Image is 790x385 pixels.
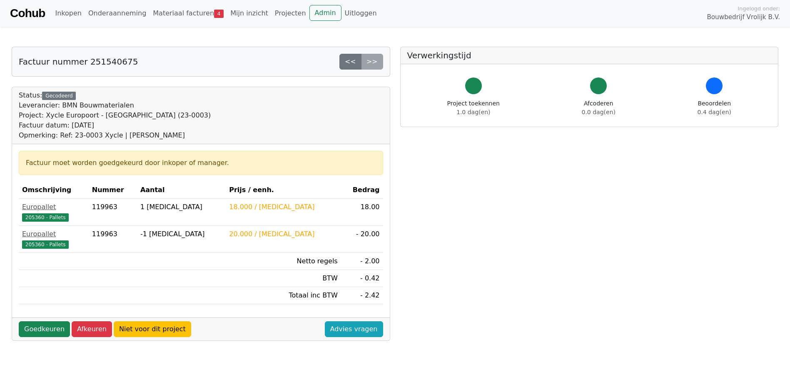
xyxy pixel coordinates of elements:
[140,202,222,212] div: 1 [MEDICAL_DATA]
[447,99,500,117] div: Project toekennen
[10,3,45,23] a: Cohub
[341,253,383,270] td: - 2.00
[309,5,341,21] a: Admin
[150,5,227,22] a: Materiaal facturen4
[226,182,341,199] th: Prijs / eenh.
[341,226,383,253] td: - 20.00
[339,54,361,70] a: <<
[226,253,341,270] td: Netto regels
[698,99,731,117] div: Beoordelen
[19,100,211,110] div: Leverancier: BMN Bouwmaterialen
[341,270,383,287] td: - 0.42
[229,229,337,239] div: 20.000 / [MEDICAL_DATA]
[19,120,211,130] div: Factuur datum: [DATE]
[42,92,76,100] div: Gecodeerd
[229,202,337,212] div: 18.000 / [MEDICAL_DATA]
[226,287,341,304] td: Totaal inc BTW
[19,182,89,199] th: Omschrijving
[214,10,224,18] span: 4
[19,321,70,337] a: Goedkeuren
[85,5,150,22] a: Onderaanneming
[407,50,772,60] h5: Verwerkingstijd
[137,182,226,199] th: Aantal
[22,240,69,249] span: 205360 - Pallets
[19,130,211,140] div: Opmerking: Ref: 23-0003 Xycle | [PERSON_NAME]
[114,321,191,337] a: Niet voor dit project
[26,158,376,168] div: Factuur moet worden goedgekeurd door inkoper of manager.
[19,90,211,140] div: Status:
[738,5,780,12] span: Ingelogd onder:
[272,5,309,22] a: Projecten
[227,5,272,22] a: Mijn inzicht
[456,109,490,115] span: 1.0 dag(en)
[226,270,341,287] td: BTW
[341,199,383,226] td: 18.00
[582,99,616,117] div: Afcoderen
[22,213,69,222] span: 205360 - Pallets
[707,12,780,22] span: Bouwbedrijf Vrolijk B.V.
[52,5,85,22] a: Inkopen
[19,57,138,67] h5: Factuur nummer 251540675
[22,202,85,212] div: Europallet
[341,5,380,22] a: Uitloggen
[22,229,85,239] div: Europallet
[325,321,383,337] a: Advies vragen
[341,287,383,304] td: - 2.42
[72,321,112,337] a: Afkeuren
[582,109,616,115] span: 0.0 dag(en)
[698,109,731,115] span: 0.4 dag(en)
[89,199,137,226] td: 119963
[89,182,137,199] th: Nummer
[22,229,85,249] a: Europallet205360 - Pallets
[140,229,222,239] div: -1 [MEDICAL_DATA]
[22,202,85,222] a: Europallet205360 - Pallets
[19,110,211,120] div: Project: Xycle Europoort - [GEOGRAPHIC_DATA] (23-0003)
[341,182,383,199] th: Bedrag
[89,226,137,253] td: 119963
